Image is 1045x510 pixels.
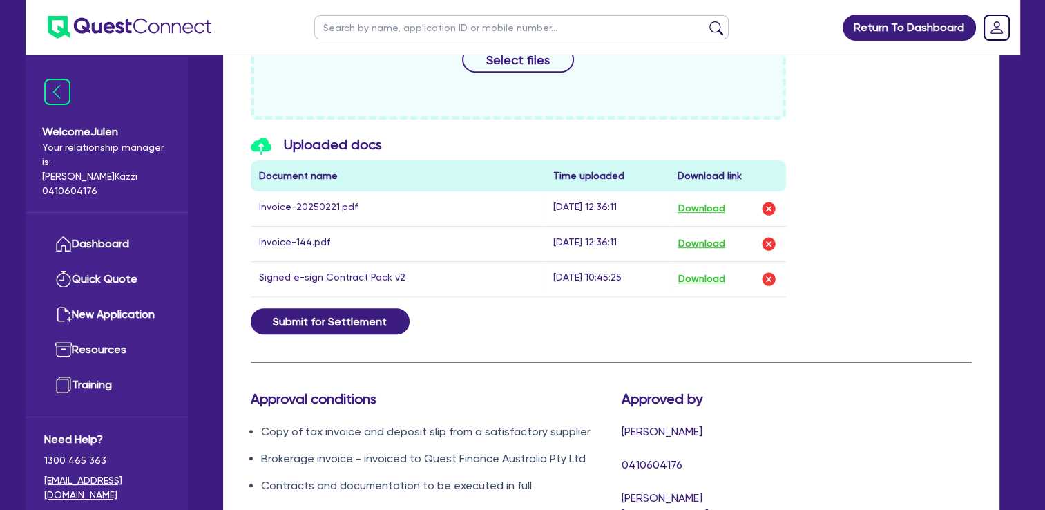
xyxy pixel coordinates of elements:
[251,160,546,191] th: Document name
[979,10,1015,46] a: Dropdown toggle
[545,226,669,261] td: [DATE] 12:36:11
[55,377,72,393] img: training
[251,226,546,261] td: Invoice-144.pdf
[44,297,169,332] a: New Application
[669,160,786,191] th: Download link
[677,270,725,288] button: Download
[545,261,669,296] td: [DATE] 10:45:25
[251,261,546,296] td: Signed e-sign Contract Pack v2
[55,341,72,358] img: resources
[44,368,169,403] a: Training
[261,424,601,440] li: Copy of tax invoice and deposit slip from a satisfactory supplier
[44,227,169,262] a: Dashboard
[44,473,169,502] a: [EMAIL_ADDRESS][DOMAIN_NAME]
[42,140,171,198] span: Your relationship manager is: [PERSON_NAME] Kazzi 0410604176
[545,191,669,227] td: [DATE] 12:36:11
[622,425,702,438] span: [PERSON_NAME]
[760,236,777,252] img: delete-icon
[251,390,601,407] h3: Approval conditions
[622,390,786,407] h3: Approved by
[545,160,669,191] th: Time uploaded
[622,458,682,471] span: 0410604176
[843,15,976,41] a: Return To Dashboard
[677,200,725,218] button: Download
[44,453,169,468] span: 1300 465 363
[251,191,546,227] td: Invoice-20250221.pdf
[261,478,601,494] li: Contracts and documentation to be executed in full
[42,124,171,140] span: Welcome Julen
[44,262,169,297] a: Quick Quote
[44,332,169,368] a: Resources
[677,235,725,253] button: Download
[251,136,787,155] h3: Uploaded docs
[44,79,70,105] img: icon-menu-close
[261,451,601,467] li: Brokerage invoice - invoiced to Quest Finance Australia Pty Ltd
[760,271,777,287] img: delete-icon
[44,431,169,448] span: Need Help?
[55,306,72,323] img: new-application
[314,15,729,39] input: Search by name, application ID or mobile number...
[48,16,211,39] img: quest-connect-logo-blue
[55,271,72,287] img: quick-quote
[760,200,777,217] img: delete-icon
[462,46,574,73] button: Select files
[251,138,271,155] img: icon-upload
[251,308,410,334] button: Submit for Settlement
